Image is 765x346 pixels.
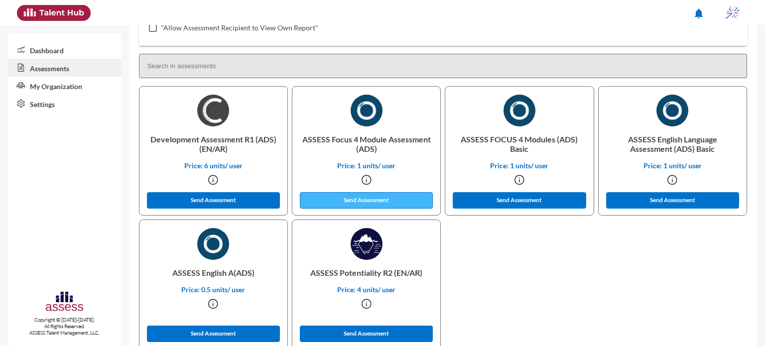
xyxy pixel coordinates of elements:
input: Search in assessments [139,54,747,78]
a: Assessments [8,59,121,77]
p: Price: 1 units/ user [453,161,585,170]
a: My Organization [8,77,121,95]
button: Send Assessment [300,192,433,209]
p: ASSESS Potentiality R2 (EN/AR) [300,260,432,285]
p: ASSESS English A(ADS) [147,260,279,285]
p: ASSESS Focus 4 Module Assessment (ADS) [300,126,432,161]
p: ASSESS FOCUS 4 Modules (ADS) Basic [453,126,585,161]
p: Copyright © [DATE]-[DATE]. All Rights Reserved. ASSESS Talent Management, LLC. [8,317,121,336]
button: Send Assessment [453,192,586,209]
mat-icon: notifications [693,7,705,19]
span: "Allow Assessment Recipient to View Own Report" [161,22,318,34]
button: Send Assessment [300,326,433,342]
p: Price: 0.5 units/ user [147,285,279,294]
img: assesscompany-logo.png [45,290,84,315]
button: Send Assessment [147,326,280,342]
p: Price: 1 units/ user [607,161,739,170]
p: Price: 6 units/ user [147,161,279,170]
button: Send Assessment [147,192,280,209]
a: Dashboard [8,41,121,59]
p: Price: 1 units/ user [300,161,432,170]
p: ASSESS English Language Assessment (ADS) Basic [607,126,739,161]
p: Development Assessment R1 (ADS) (EN/AR) [147,126,279,161]
p: Price: 4 units/ user [300,285,432,294]
button: Send Assessment [606,192,740,209]
a: Settings [8,95,121,113]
